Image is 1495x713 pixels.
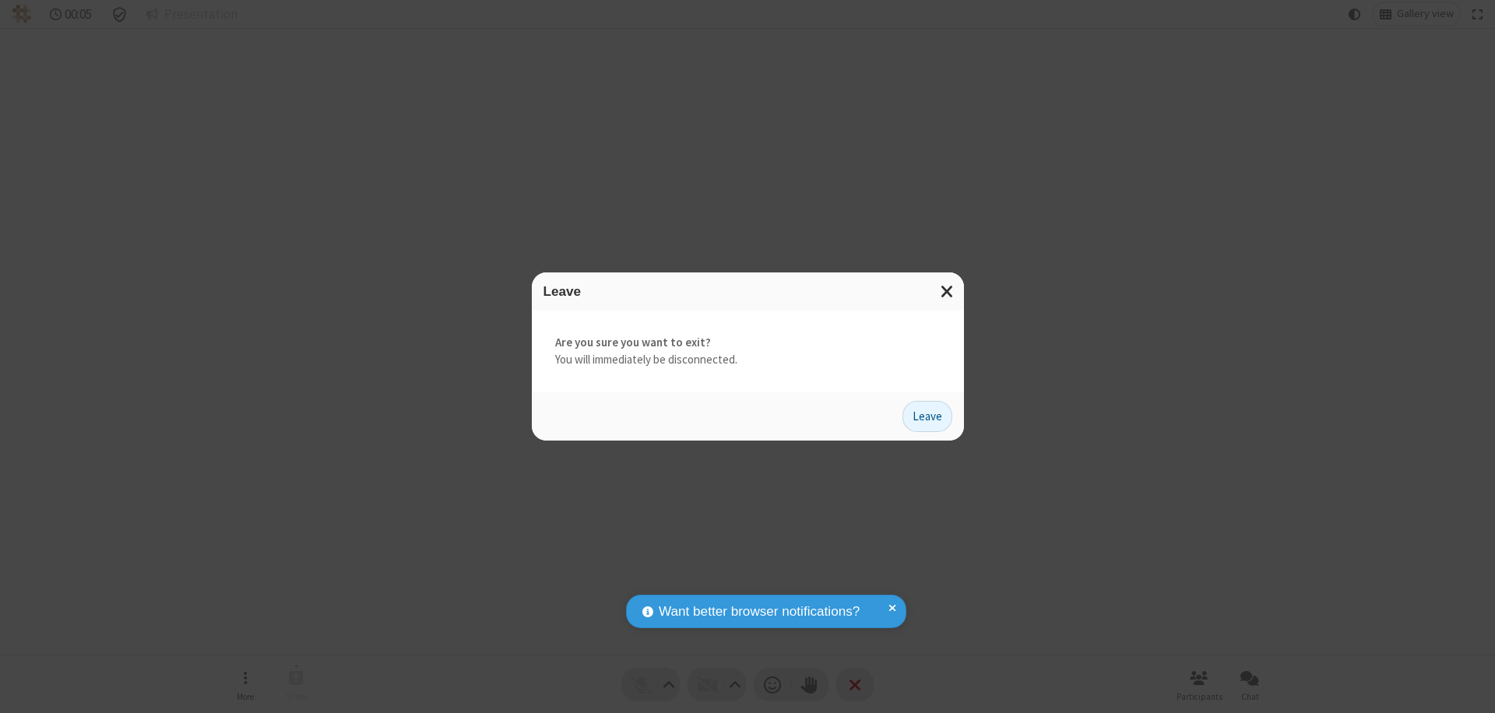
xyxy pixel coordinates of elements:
strong: Are you sure you want to exit? [555,334,941,352]
div: You will immediately be disconnected. [532,311,964,392]
button: Leave [902,401,952,432]
h3: Leave [543,284,952,299]
button: Close modal [931,272,964,311]
span: Want better browser notifications? [659,602,860,622]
